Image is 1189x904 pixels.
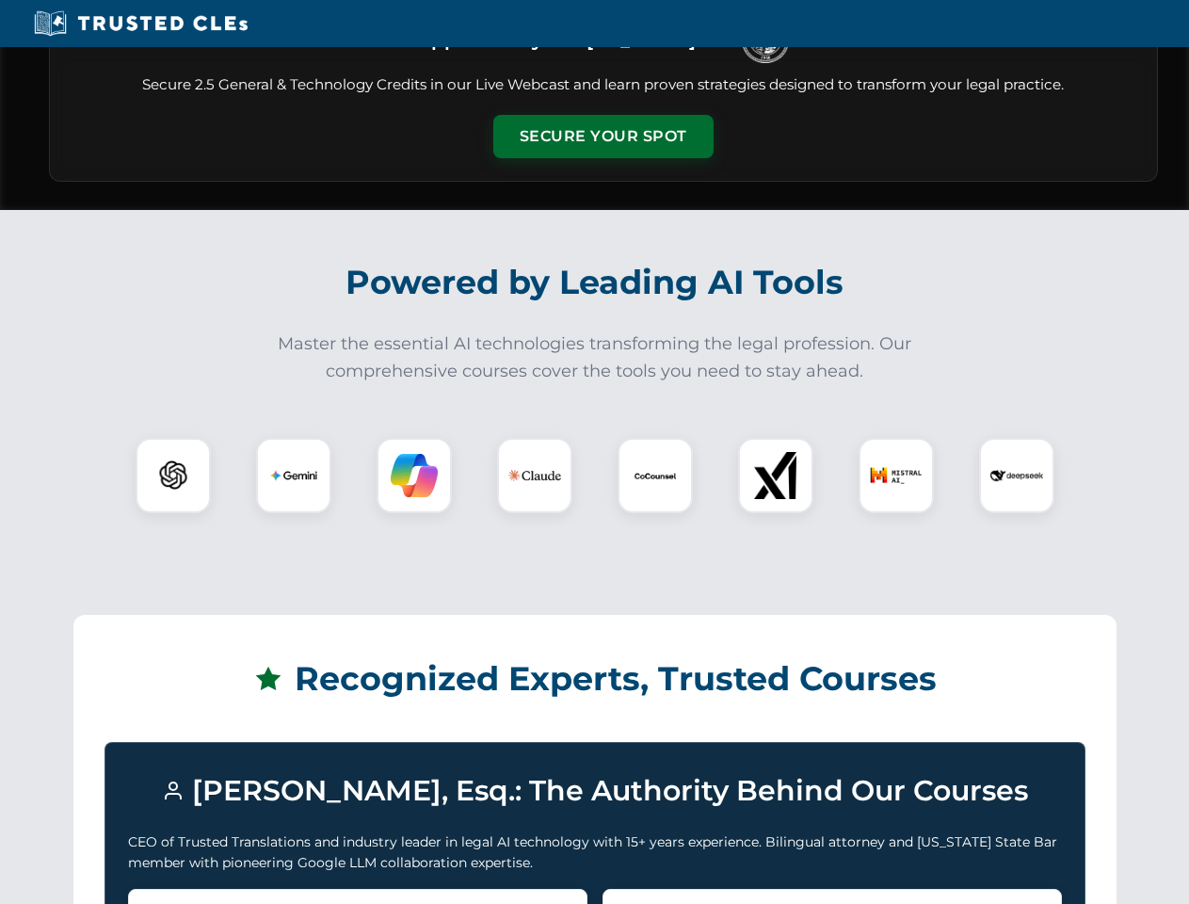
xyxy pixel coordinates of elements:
[618,438,693,513] div: CoCounsel
[136,438,211,513] div: ChatGPT
[146,448,201,503] img: ChatGPT Logo
[990,449,1043,502] img: DeepSeek Logo
[72,74,1134,96] p: Secure 2.5 General & Technology Credits in our Live Webcast and learn proven strategies designed ...
[493,115,714,158] button: Secure Your Spot
[128,831,1062,874] p: CEO of Trusted Translations and industry leader in legal AI technology with 15+ years experience....
[265,331,924,385] p: Master the essential AI technologies transforming the legal profession. Our comprehensive courses...
[497,438,572,513] div: Claude
[870,449,923,502] img: Mistral AI Logo
[752,452,799,499] img: xAI Logo
[377,438,452,513] div: Copilot
[128,766,1062,816] h3: [PERSON_NAME], Esq.: The Authority Behind Our Courses
[270,452,317,499] img: Gemini Logo
[979,438,1054,513] div: DeepSeek
[632,452,679,499] img: CoCounsel Logo
[104,646,1085,712] h2: Recognized Experts, Trusted Courses
[28,9,253,38] img: Trusted CLEs
[508,449,561,502] img: Claude Logo
[738,438,813,513] div: xAI
[391,452,438,499] img: Copilot Logo
[859,438,934,513] div: Mistral AI
[73,250,1117,315] h2: Powered by Leading AI Tools
[256,438,331,513] div: Gemini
